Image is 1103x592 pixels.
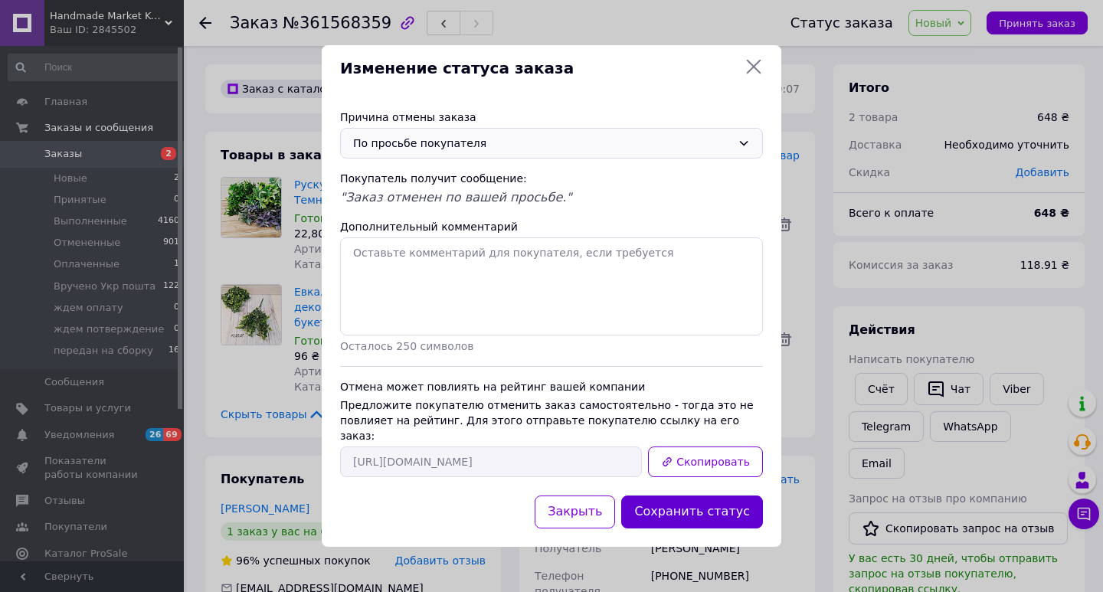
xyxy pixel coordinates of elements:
div: Предложите покупателю отменить заказ самостоятельно - тогда это не повлияет на рейтинг. Для этого... [340,397,763,443]
button: Скопировать [648,446,763,477]
div: По просьбе покупателя [353,135,732,152]
span: Изменение статуса заказа [340,57,738,80]
button: Закрыть [535,496,615,528]
button: Сохранить статус [621,496,763,528]
span: Осталось 250 символов [340,340,473,352]
div: Покупатель получит сообщение: [340,171,763,186]
span: "Заказ отменен по вашей просьбе." [340,190,572,204]
div: Отмена может повлиять на рейтинг вашей компании [340,379,763,394]
label: Дополнительный комментарий [340,221,518,233]
div: Причина отмены заказа [340,110,763,125]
